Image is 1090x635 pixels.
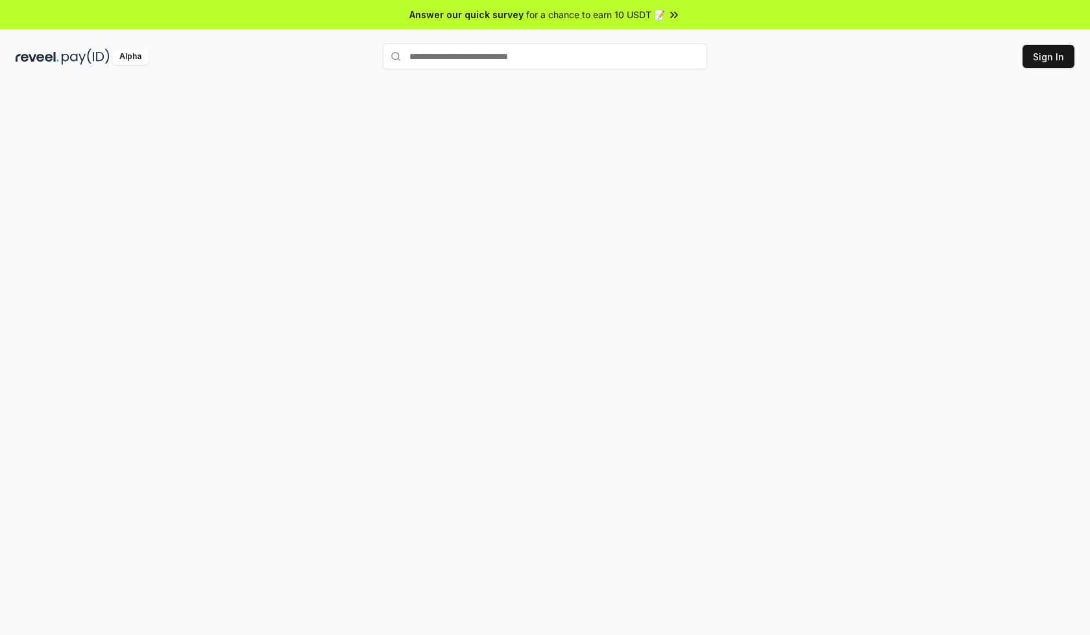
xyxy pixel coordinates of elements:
[62,49,110,65] img: pay_id
[1023,45,1074,68] button: Sign In
[409,8,524,21] span: Answer our quick survey
[16,49,59,65] img: reveel_dark
[112,49,149,65] div: Alpha
[526,8,665,21] span: for a chance to earn 10 USDT 📝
